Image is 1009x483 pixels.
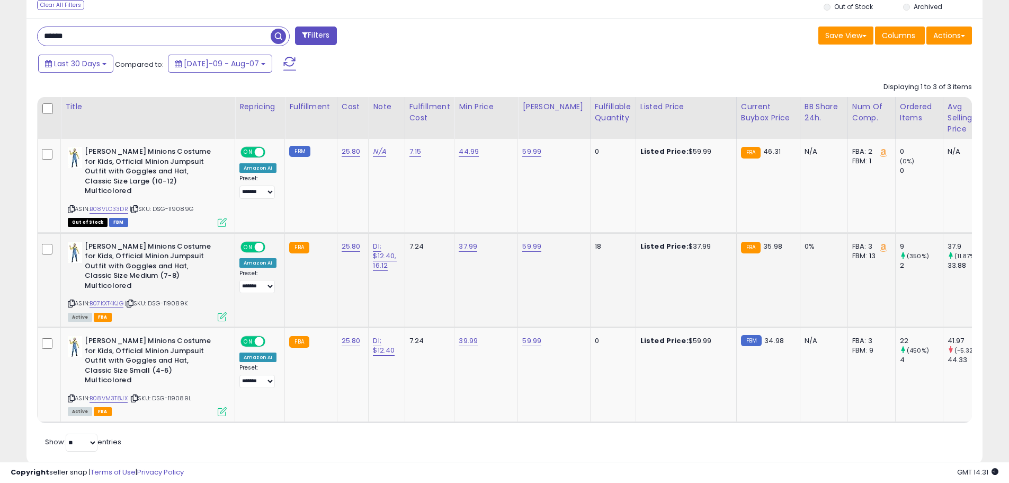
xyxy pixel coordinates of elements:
[342,146,361,157] a: 25.80
[741,242,761,253] small: FBA
[900,147,943,156] div: 0
[184,58,259,69] span: [DATE]-09 - Aug-07
[459,241,477,252] a: 37.99
[11,467,49,477] strong: Copyright
[595,147,628,156] div: 0
[168,55,272,73] button: [DATE]-09 - Aug-07
[85,242,213,294] b: [PERSON_NAME] Minions Costume for Kids, Official Minion Jumpsuit Outfit with Goggles and Hat, Cla...
[289,146,310,157] small: FBM
[595,336,628,346] div: 0
[900,166,943,175] div: 0
[875,27,925,45] button: Columns
[239,270,276,294] div: Preset:
[94,313,112,322] span: FBA
[900,101,939,124] div: Ordered Items
[68,147,82,168] img: 41peoAUkVQL._SL40_.jpg
[954,252,977,260] small: (11.87%)
[640,242,728,251] div: $37.99
[409,242,447,251] div: 7.24
[242,242,255,251] span: ON
[852,156,887,166] div: FBM: 1
[948,242,990,251] div: 37.9
[373,336,395,356] a: DI; $12.40
[68,407,92,416] span: All listings currently available for purchase on Amazon
[90,205,128,214] a: B08VLC33DR
[595,242,628,251] div: 18
[818,27,873,45] button: Save View
[640,147,728,156] div: $59.99
[242,337,255,346] span: ON
[239,364,276,388] div: Preset:
[640,146,689,156] b: Listed Price:
[640,336,689,346] b: Listed Price:
[763,146,781,156] span: 46.31
[239,163,276,173] div: Amazon AI
[459,336,478,346] a: 39.99
[68,218,108,227] span: All listings that are currently out of stock and unavailable for purchase on Amazon
[522,101,585,112] div: [PERSON_NAME]
[342,101,364,112] div: Cost
[289,336,309,348] small: FBA
[459,146,479,157] a: 44.99
[948,261,990,270] div: 33.88
[264,148,281,157] span: OFF
[91,467,136,477] a: Terms of Use
[115,59,164,69] span: Compared to:
[289,242,309,253] small: FBA
[522,241,541,252] a: 59.99
[409,101,450,124] div: Fulfillment Cost
[239,101,280,112] div: Repricing
[907,252,929,260] small: (350%)
[239,353,276,362] div: Amazon AI
[342,336,361,346] a: 25.80
[852,336,887,346] div: FBA: 3
[239,258,276,268] div: Amazon AI
[741,147,761,159] small: FBA
[948,355,990,365] div: 44.33
[68,242,227,320] div: ASIN:
[764,336,784,346] span: 34.98
[459,101,513,112] div: Min Price
[852,242,887,251] div: FBA: 3
[948,101,986,135] div: Avg Selling Price
[900,261,943,270] div: 2
[883,82,972,92] div: Displaying 1 to 3 of 3 items
[595,101,631,124] div: Fulfillable Quantity
[129,394,191,402] span: | SKU: DSG-119089L
[65,101,230,112] div: Title
[94,407,112,416] span: FBA
[109,218,128,227] span: FBM
[373,146,386,157] a: N/A
[409,146,422,157] a: 7.15
[900,336,943,346] div: 22
[805,147,840,156] div: N/A
[852,251,887,261] div: FBM: 13
[90,394,128,403] a: B08VM3T8JX
[137,467,184,477] a: Privacy Policy
[45,437,121,447] span: Show: entries
[295,27,336,45] button: Filters
[805,242,840,251] div: 0%
[640,101,732,112] div: Listed Price
[522,146,541,157] a: 59.99
[85,147,213,199] b: [PERSON_NAME] Minions Costume for Kids, Official Minion Jumpsuit Outfit with Goggles and Hat, Cla...
[640,336,728,346] div: $59.99
[373,241,396,271] a: DI; $12.40, 16.12
[85,336,213,388] b: [PERSON_NAME] Minions Costume for Kids, Official Minion Jumpsuit Outfit with Goggles and Hat, Cla...
[763,241,782,251] span: 35.98
[852,101,891,124] div: Num of Comp.
[242,148,255,157] span: ON
[926,27,972,45] button: Actions
[852,147,887,156] div: FBA: 2
[130,205,193,213] span: | SKU: DSG-119089G
[289,101,332,112] div: Fulfillment
[38,55,113,73] button: Last 30 Days
[805,336,840,346] div: N/A
[914,2,942,11] label: Archived
[741,101,796,124] div: Current Buybox Price
[852,346,887,355] div: FBM: 9
[239,175,276,199] div: Preset:
[54,58,100,69] span: Last 30 Days
[11,468,184,478] div: seller snap | |
[68,336,227,415] div: ASIN:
